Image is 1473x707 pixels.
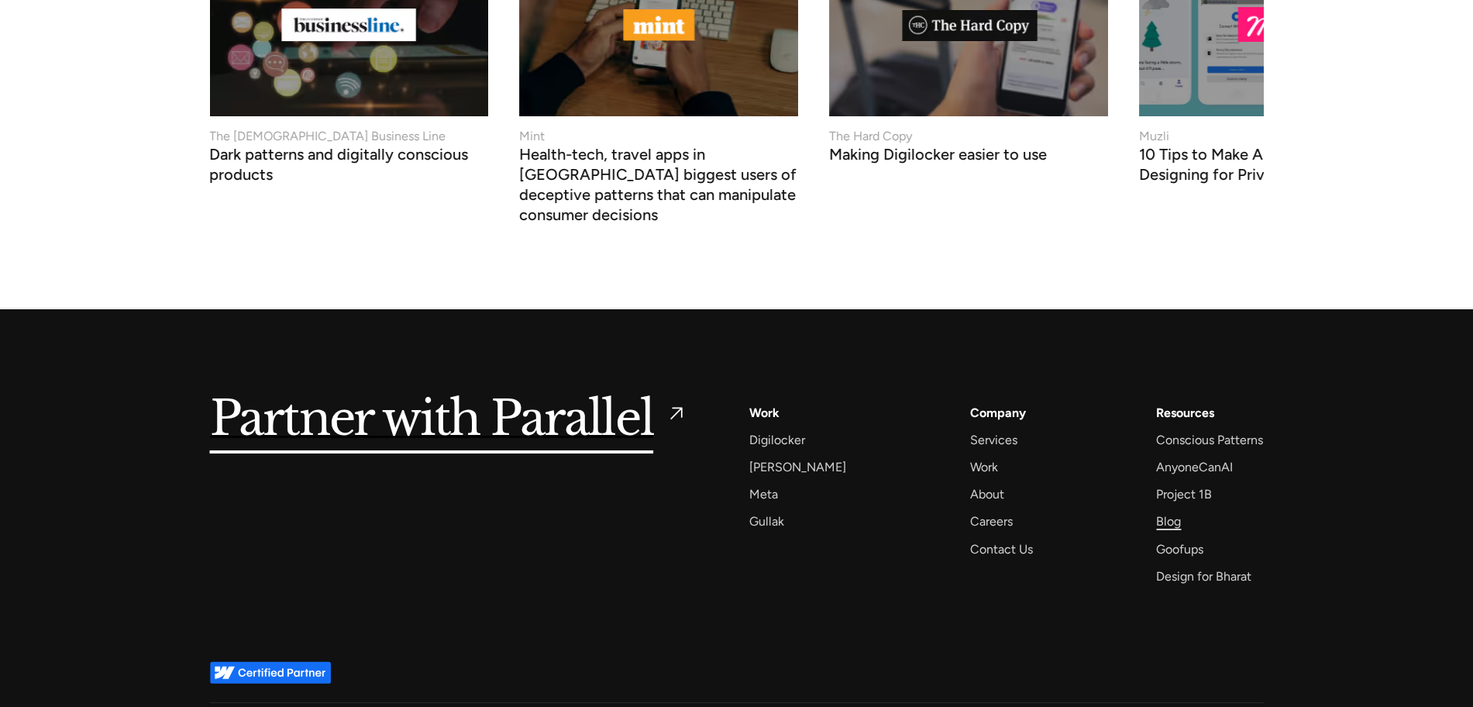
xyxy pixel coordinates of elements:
a: Project 1B [1156,484,1212,505]
h3: Health-tech, travel apps in [GEOGRAPHIC_DATA] biggest users of deceptive patterns that can manipu... [519,149,798,225]
a: Digilocker [749,429,805,450]
a: Work [970,457,998,478]
a: Company [970,402,1026,423]
a: Design for Bharat [1156,566,1251,587]
div: The Hard Copy [829,127,912,146]
a: Gullak [749,511,784,532]
a: AnyoneCanAI [1156,457,1233,478]
h5: Partner with Parallel [210,402,654,438]
a: Partner with Parallel [210,402,688,438]
h3: Making Digilocker easier to use [829,149,1047,164]
div: Muzli [1139,127,1169,146]
a: [PERSON_NAME] [749,457,846,478]
div: The [DEMOGRAPHIC_DATA] Business Line [210,127,446,146]
h3: 10 Tips to Make Apps More Human by Designing for Privacy [1139,149,1418,185]
div: Resources [1156,402,1214,423]
a: Careers [970,511,1013,532]
a: Services [970,429,1017,450]
a: Meta [749,484,778,505]
div: Mint [519,127,545,146]
a: Contact Us [970,539,1033,560]
a: Goofups [1156,539,1203,560]
h3: Dark patterns and digitally conscious products [210,149,489,185]
a: Work [749,402,780,423]
a: About [970,484,1004,505]
a: Blog [1156,511,1181,532]
a: Conscious Patterns [1156,429,1263,450]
